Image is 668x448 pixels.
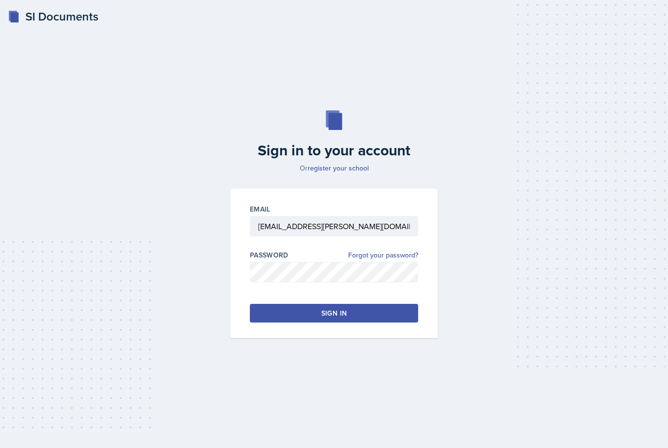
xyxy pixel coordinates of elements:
button: Sign in [250,304,418,322]
input: Email [250,216,418,236]
label: Email [250,204,270,214]
p: Or [224,163,444,173]
div: Sign in [321,308,347,318]
a: register your school [308,163,369,173]
a: Forgot your password? [348,250,418,260]
label: Password [250,250,289,260]
a: SI Documents [8,8,98,25]
h2: Sign in to your account [224,142,444,159]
